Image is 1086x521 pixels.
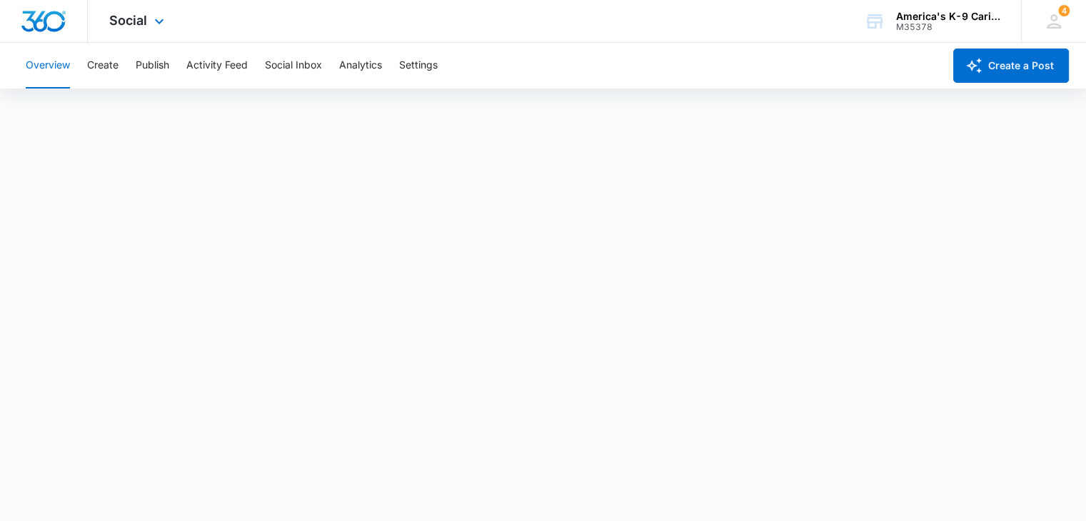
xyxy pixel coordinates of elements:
[186,43,248,88] button: Activity Feed
[896,22,1000,32] div: account id
[1058,5,1070,16] span: 4
[136,43,169,88] button: Publish
[896,11,1000,22] div: account name
[109,13,147,28] span: Social
[1058,5,1070,16] div: notifications count
[339,43,382,88] button: Analytics
[265,43,322,88] button: Social Inbox
[399,43,438,88] button: Settings
[87,43,119,88] button: Create
[26,43,70,88] button: Overview
[953,49,1069,83] button: Create a Post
